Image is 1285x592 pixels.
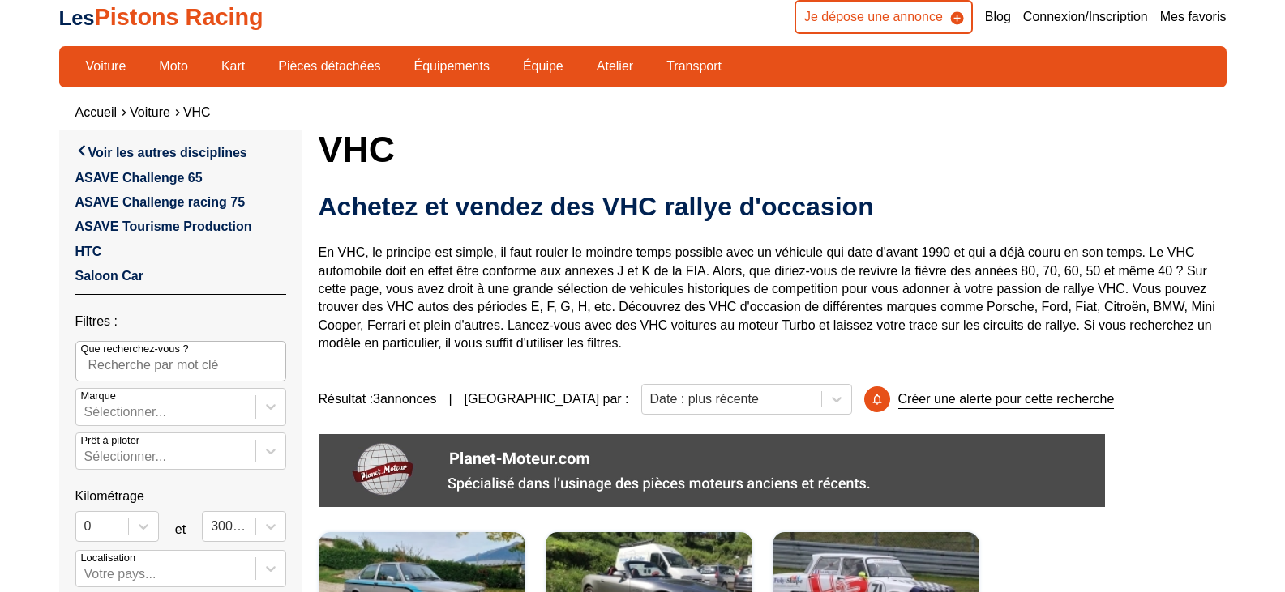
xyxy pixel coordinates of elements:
[512,53,574,80] a: Équipe
[404,53,500,80] a: Équipements
[985,8,1011,26] a: Blog
[211,53,255,80] a: Kart
[175,521,186,539] p: et
[75,219,252,233] a: ASAVE Tourisme Production
[465,390,629,408] p: [GEOGRAPHIC_DATA] par :
[130,105,170,119] a: Voiture
[75,488,286,505] p: Kilométrage
[211,519,214,534] input: 300000
[183,105,211,119] a: VHC
[75,142,247,162] a: Voir les autres disciplines
[148,53,199,80] a: Moto
[84,449,88,464] input: Prêt à piloterSélectionner...
[59,6,95,29] span: Les
[75,269,143,283] a: Saloon Car
[81,389,116,403] p: Marque
[75,245,102,258] a: HTC
[81,433,140,448] p: Prêt à piloter
[81,551,136,565] p: Localisation
[319,390,437,408] span: Résultat : 3 annonces
[75,171,203,185] a: ASAVE Challenge 65
[75,53,137,80] a: Voiture
[898,390,1115,409] p: Créer une alerte pour cette recherche
[75,341,286,381] input: Que recherchez-vous ?
[59,4,263,30] a: LesPistons Racing
[75,105,118,119] a: Accueil
[75,195,246,209] a: ASAVE Challenge racing 75
[268,53,391,80] a: Pièces détachées
[1160,8,1227,26] a: Mes favoris
[1023,8,1148,26] a: Connexion/Inscription
[81,342,189,356] p: Que recherchez-vous ?
[586,53,644,80] a: Atelier
[319,190,1227,223] h2: Achetez et vendez des VHC rallye d'occasion
[84,519,88,534] input: 0
[656,53,732,80] a: Transport
[319,130,1227,168] h1: VHC
[75,313,286,330] p: Filtres :
[448,390,452,408] span: |
[84,405,88,420] input: MarqueSélectionner...
[319,244,1227,352] p: En VHC, le principe est simple, il faut rouler le moindre temps possible avec un véhicule qui dat...
[84,567,88,581] input: Votre pays...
